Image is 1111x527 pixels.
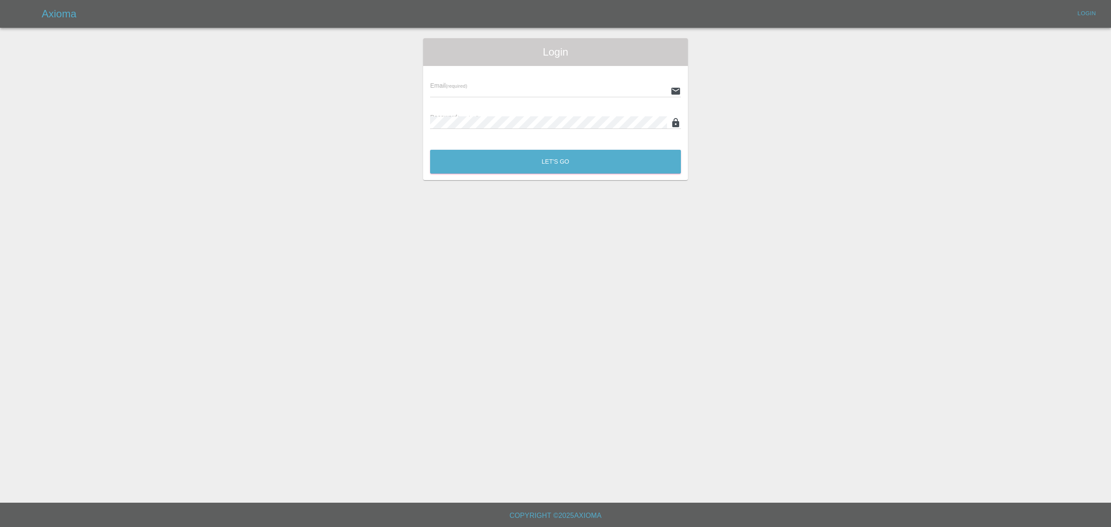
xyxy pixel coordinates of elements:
[430,82,467,89] span: Email
[446,83,467,89] small: (required)
[1073,7,1101,20] a: Login
[430,114,479,121] span: Password
[457,115,479,120] small: (required)
[430,45,681,59] span: Login
[7,510,1104,522] h6: Copyright © 2025 Axioma
[42,7,76,21] h5: Axioma
[430,150,681,174] button: Let's Go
